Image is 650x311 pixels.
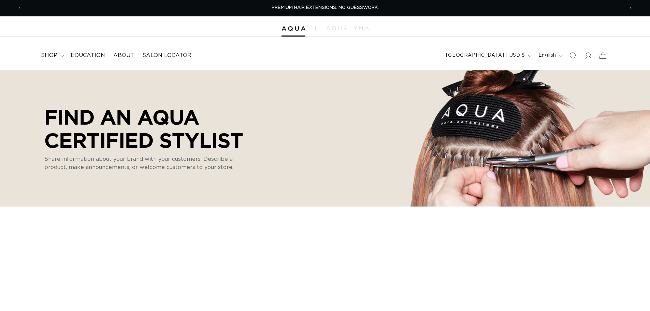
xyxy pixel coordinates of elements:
[109,48,138,63] a: About
[71,52,105,59] span: Education
[44,105,252,152] p: Find an AQUA Certified Stylist
[67,48,109,63] a: Education
[281,26,305,31] img: Aqua Hair Extensions
[138,48,196,63] a: Salon Locator
[565,48,580,63] summary: Search
[272,5,379,10] span: PREMIUM HAIR EXTENSIONS. NO GUESSWORK.
[44,155,242,171] p: Share information about your brand with your customers. Describe a product, make announcements, o...
[623,2,638,15] button: Next announcement
[538,52,556,59] span: English
[534,49,565,62] button: English
[113,52,134,59] span: About
[442,49,534,62] button: [GEOGRAPHIC_DATA] | USD $
[142,52,191,59] span: Salon Locator
[41,52,57,59] span: shop
[446,52,525,59] span: [GEOGRAPHIC_DATA] | USD $
[326,26,369,30] img: aqualyna.com
[37,48,67,63] summary: shop
[12,2,27,15] button: Previous announcement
